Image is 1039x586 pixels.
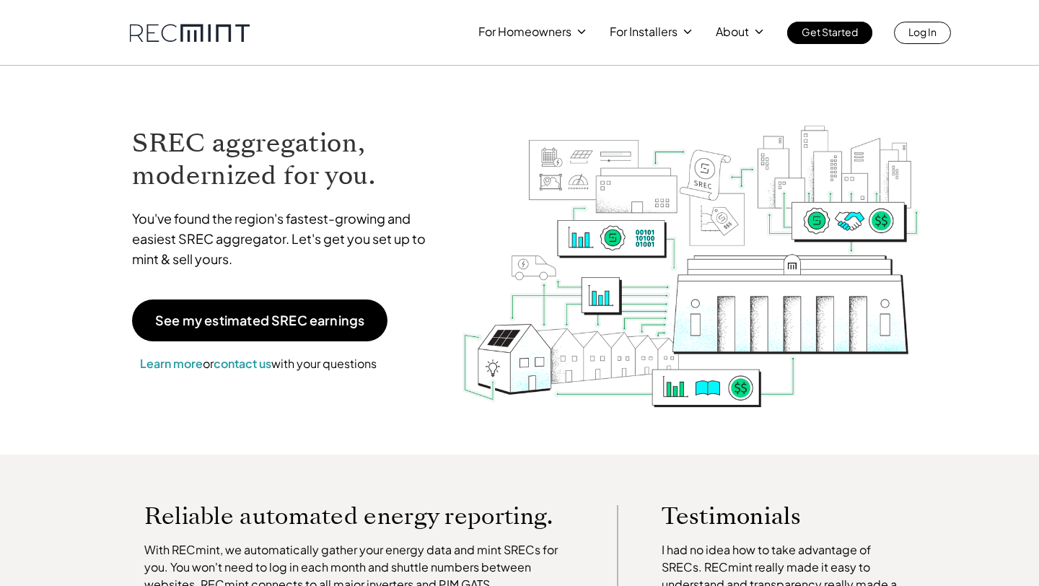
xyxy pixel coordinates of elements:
p: You've found the region's fastest-growing and easiest SREC aggregator. Let's get you set up to mi... [132,209,439,269]
h1: SREC aggregation, modernized for you. [132,127,439,192]
p: For Homeowners [478,22,571,42]
a: See my estimated SREC earnings [132,299,387,341]
p: Log In [908,22,937,42]
a: Get Started [787,22,872,44]
p: Testimonials [662,505,877,527]
p: About [716,22,749,42]
a: Log In [894,22,951,44]
p: For Installers [610,22,678,42]
img: RECmint value cycle [461,87,921,411]
p: Reliable automated energy reporting. [144,505,574,527]
p: See my estimated SREC earnings [155,314,364,327]
a: contact us [214,356,271,371]
p: or with your questions [132,354,385,373]
a: Learn more [140,356,203,371]
p: Get Started [802,22,858,42]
